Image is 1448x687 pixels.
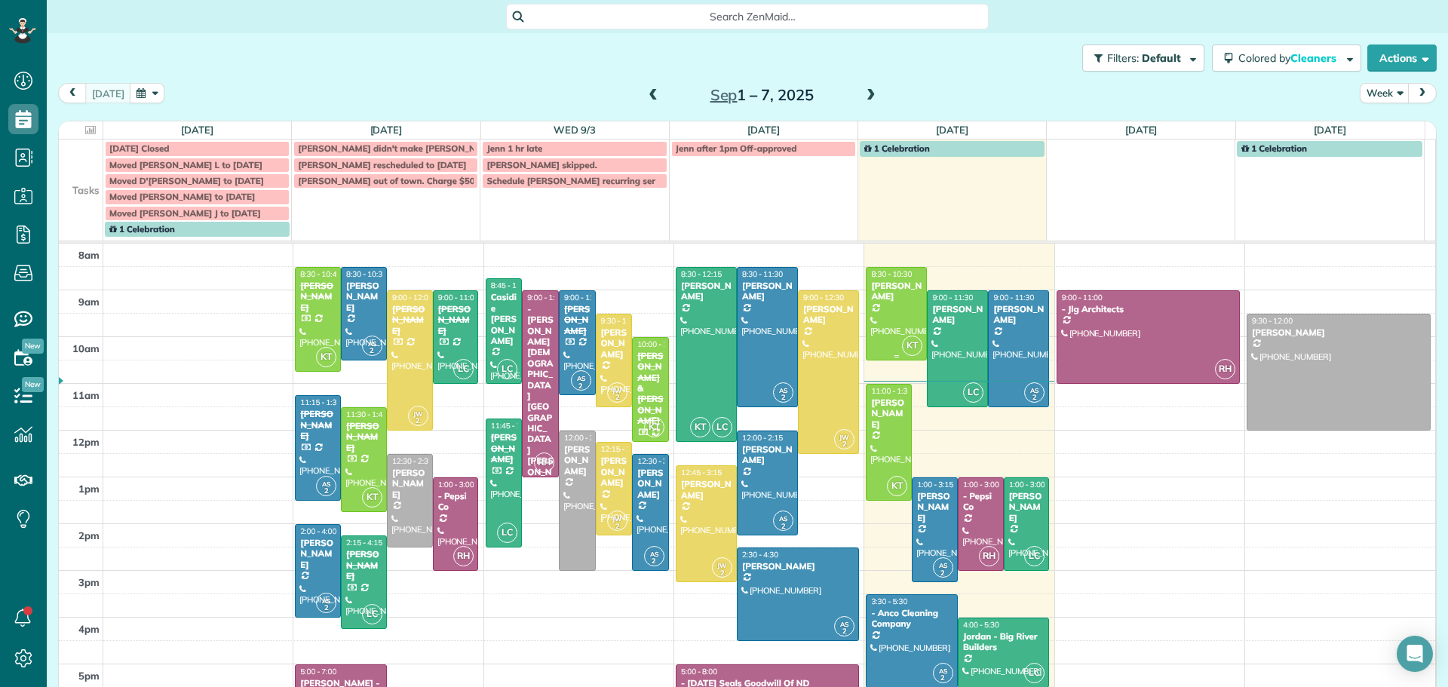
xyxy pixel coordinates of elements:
span: LC [453,359,474,379]
span: AS [779,386,787,394]
button: Actions [1367,44,1437,72]
span: 10:00 - 12:15 [637,339,683,349]
span: RH [453,546,474,566]
span: 12:45 - 3:15 [681,468,722,477]
span: 8:30 - 10:45 [300,269,341,279]
span: 11am [72,389,100,401]
div: [PERSON_NAME] [345,549,382,581]
div: [PERSON_NAME] [680,479,732,501]
div: [PERSON_NAME] [637,468,664,500]
div: - Anco Cleaning Company [870,608,953,630]
a: [DATE] [747,124,780,136]
span: KT [902,336,922,356]
a: Filters: Default [1075,44,1204,72]
div: [PERSON_NAME] [345,281,382,313]
span: 9:00 - 11:30 [932,293,973,302]
small: 2 [608,520,627,534]
div: - Pepsi Co [437,491,474,513]
span: 1:00 - 3:00 [1009,480,1045,489]
span: 3pm [78,576,100,588]
button: Colored byCleaners [1212,44,1361,72]
button: prev [58,83,87,103]
span: 1:00 - 3:00 [438,480,474,489]
span: Schedule [PERSON_NAME] recurring ser [486,175,655,186]
div: [PERSON_NAME] [741,444,793,466]
div: [PERSON_NAME] [345,421,382,453]
span: 2pm [78,529,100,541]
span: 1 Celebration [864,143,930,154]
div: - [PERSON_NAME][DEMOGRAPHIC_DATA][GEOGRAPHIC_DATA][PERSON_NAME] [526,304,554,488]
h2: 1 – 7, 2025 [667,87,856,103]
span: 1 Celebration [109,223,175,235]
span: AS [1030,386,1038,394]
div: [PERSON_NAME] [870,281,922,302]
span: 1 Celebration [1241,143,1307,154]
span: RH [534,452,554,473]
span: 9:00 - 11:00 [1062,293,1103,302]
span: KT [362,487,382,508]
small: 2 [409,414,428,428]
span: 5:00 - 8:00 [681,667,717,676]
span: LC [497,359,517,379]
span: [PERSON_NAME] didn't make [PERSON_NAME] [298,143,498,154]
span: 1:00 - 3:00 [963,480,999,489]
span: 11:30 - 1:45 [346,409,387,419]
span: AS [577,374,585,382]
div: [PERSON_NAME] [741,281,793,302]
div: [PERSON_NAME] [299,538,336,570]
a: [DATE] [1314,124,1346,136]
span: Filters: [1107,51,1139,65]
span: 8:30 - 12:15 [681,269,722,279]
span: 12:00 - 3:00 [564,433,605,443]
button: Filters: Default [1082,44,1204,72]
span: 5pm [78,670,100,682]
span: Moved [PERSON_NAME] to [DATE] [109,191,255,202]
div: [PERSON_NAME] [870,397,907,430]
span: 5:00 - 7:00 [300,667,336,676]
span: RH [1215,359,1235,379]
span: 9:00 - 11:15 [564,293,605,302]
span: [PERSON_NAME] rescheduled to [DATE] [298,159,466,170]
div: [PERSON_NAME] [916,491,953,523]
small: 2 [934,671,953,685]
span: AS [840,620,848,628]
span: LC [497,523,517,543]
small: 2 [317,601,336,615]
div: [PERSON_NAME] & [PERSON_NAME] [637,351,664,427]
span: JW [612,386,622,394]
span: 9:00 - 1:00 [527,293,563,302]
span: LC [1024,546,1045,566]
span: 3:30 - 5:30 [871,597,907,606]
span: 8:30 - 11:30 [742,269,783,279]
div: [PERSON_NAME] [391,468,428,500]
span: 2:30 - 4:30 [742,550,778,560]
span: Cleaners [1290,51,1339,65]
span: Moved [PERSON_NAME] L to [DATE] [109,159,262,170]
span: Colored by [1238,51,1342,65]
span: Moved D'[PERSON_NAME] to [DATE] [109,175,264,186]
a: [DATE] [936,124,968,136]
span: 9:00 - 11:30 [993,293,1034,302]
div: Open Intercom Messenger [1397,636,1433,672]
div: [PERSON_NAME] [437,304,474,336]
span: JW [413,409,423,418]
span: New [22,339,44,354]
span: 10am [72,342,100,354]
div: - Jlg Architects [1061,304,1235,314]
button: next [1408,83,1437,103]
span: KT [316,347,336,367]
small: 2 [835,624,854,639]
a: [DATE] [370,124,403,136]
span: [PERSON_NAME] out of town. Charge $50 lockou [298,175,505,186]
small: 2 [774,391,793,405]
div: [PERSON_NAME] [600,327,628,360]
span: JW [612,514,622,523]
div: [PERSON_NAME] [490,432,518,465]
div: [PERSON_NAME] [802,304,854,326]
span: New [22,377,44,392]
div: [PERSON_NAME] [680,281,732,302]
span: 2:00 - 4:00 [300,526,336,536]
span: Sep [710,85,738,104]
span: 11:00 - 1:30 [871,386,912,396]
span: AS [650,550,658,558]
